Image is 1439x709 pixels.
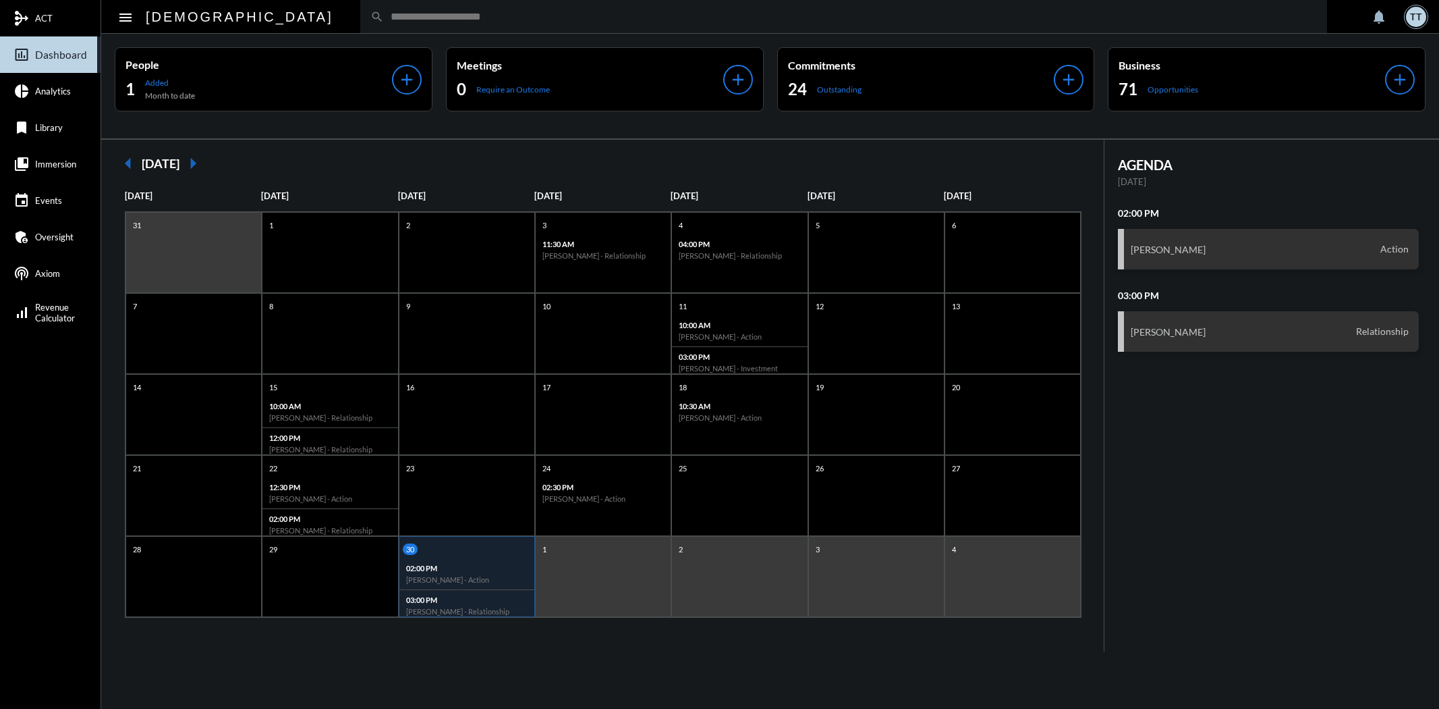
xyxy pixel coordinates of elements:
[812,544,823,555] p: 3
[949,219,959,231] p: 6
[145,90,195,101] p: Month to date
[269,402,391,411] p: 10:00 AM
[1371,9,1387,25] mat-icon: notifications
[539,544,550,555] p: 1
[269,434,391,442] p: 12:00 PM
[1118,176,1419,187] p: [DATE]
[476,84,550,95] p: Require an Outcome
[679,321,800,330] p: 10:00 AM
[266,382,281,393] p: 15
[13,192,30,209] mat-icon: event
[679,352,800,361] p: 03:00 PM
[949,300,963,312] p: 13
[403,463,418,474] p: 23
[35,49,87,61] span: Dashboard
[130,544,144,555] p: 28
[1406,7,1426,27] div: TT
[13,265,30,282] mat-icon: podcasts
[130,219,144,231] p: 31
[539,463,554,474] p: 24
[675,219,686,231] p: 4
[1118,157,1419,173] h2: AGENDA
[1118,290,1419,301] h2: 03:00 PM
[269,483,391,492] p: 12:30 PM
[403,300,414,312] p: 9
[266,544,281,555] p: 29
[679,332,800,341] h6: [PERSON_NAME] - Action
[13,83,30,99] mat-icon: pie_chart
[179,150,206,177] mat-icon: arrow_right
[729,70,747,89] mat-icon: add
[679,240,800,248] p: 04:00 PM
[145,78,195,88] p: Added
[35,195,62,206] span: Events
[1148,84,1198,95] p: Opportunities
[403,219,414,231] p: 2
[539,219,550,231] p: 3
[125,190,261,201] p: [DATE]
[269,515,391,523] p: 02:00 PM
[397,70,416,89] mat-icon: add
[13,305,30,321] mat-icon: signal_cellular_alt
[115,150,142,177] mat-icon: arrow_left
[1119,59,1385,72] p: Business
[13,120,30,136] mat-icon: bookmark
[457,59,723,72] p: Meetings
[130,463,144,474] p: 21
[13,229,30,245] mat-icon: admin_panel_settings
[949,382,963,393] p: 20
[406,607,528,616] h6: [PERSON_NAME] - Relationship
[130,300,140,312] p: 7
[1353,325,1412,338] span: Relationship
[266,463,281,474] p: 22
[812,463,827,474] p: 26
[1131,244,1206,255] h3: [PERSON_NAME]
[403,382,418,393] p: 16
[542,240,664,248] p: 11:30 AM
[35,13,53,24] span: ACT
[35,302,75,323] span: Revenue Calculator
[675,463,690,474] p: 25
[949,544,959,555] p: 4
[1119,78,1137,100] h2: 71
[944,190,1080,201] p: [DATE]
[675,382,690,393] p: 18
[1118,207,1419,219] h2: 02:00 PM
[125,58,392,71] p: People
[679,413,800,422] h6: [PERSON_NAME] - Action
[808,190,944,201] p: [DATE]
[679,402,800,411] p: 10:30 AM
[35,268,60,279] span: Axiom
[817,84,862,95] p: Outstanding
[788,59,1054,72] p: Commitments
[13,156,30,172] mat-icon: collections_bookmark
[534,190,671,201] p: [DATE]
[125,78,135,100] h2: 1
[542,251,664,260] h6: [PERSON_NAME] - Relationship
[35,86,71,97] span: Analytics
[539,382,554,393] p: 17
[406,596,528,604] p: 03:00 PM
[269,413,391,422] h6: [PERSON_NAME] - Relationship
[269,445,391,454] h6: [PERSON_NAME] - Relationship
[949,463,963,474] p: 27
[269,526,391,535] h6: [PERSON_NAME] - Relationship
[671,190,807,201] p: [DATE]
[112,3,139,30] button: Toggle sidenav
[266,219,277,231] p: 1
[403,544,418,555] p: 30
[406,564,528,573] p: 02:00 PM
[675,300,690,312] p: 11
[35,159,76,169] span: Immersion
[269,494,391,503] h6: [PERSON_NAME] - Action
[13,10,30,26] mat-icon: mediation
[542,483,664,492] p: 02:30 PM
[146,6,333,28] h2: [DEMOGRAPHIC_DATA]
[1377,243,1412,255] span: Action
[812,219,823,231] p: 5
[398,190,534,201] p: [DATE]
[406,575,528,584] h6: [PERSON_NAME] - Action
[812,382,827,393] p: 19
[130,382,144,393] p: 14
[13,47,30,63] mat-icon: insert_chart_outlined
